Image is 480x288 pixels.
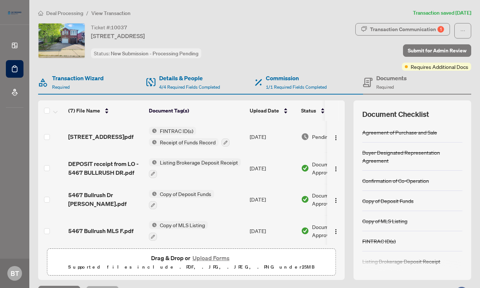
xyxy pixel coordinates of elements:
button: Logo [330,162,342,174]
span: Pending Review [312,133,349,141]
img: Document Status [301,133,309,141]
img: Document Status [301,195,309,203]
span: home [38,11,43,16]
span: 5467 Bullrush Dr [PERSON_NAME].pdf [68,191,143,208]
button: Logo [330,193,342,205]
li: / [86,9,88,17]
span: FINTRAC ID(s) [157,127,196,135]
span: Required [52,84,70,90]
th: Document Tag(s) [146,100,247,121]
th: Status [298,100,360,121]
span: Drag & Drop or [151,253,232,263]
img: Document Status [301,164,309,172]
span: View Transaction [91,10,131,16]
button: Logo [330,225,342,237]
span: [STREET_ADDRESS] [91,32,145,40]
article: Transaction saved [DATE] [413,9,471,17]
div: Transaction Communication [370,23,444,35]
img: logo [6,9,23,16]
span: ellipsis [460,28,465,33]
button: Open asap [451,262,473,284]
img: Logo [333,229,339,235]
td: [DATE] [247,215,298,247]
th: (7) File Name [65,100,146,121]
h4: Details & People [159,74,220,82]
span: Document Checklist [362,109,429,119]
div: Copy of MLS Listing [362,217,407,225]
span: Copy of Deposit Funds [157,190,214,198]
div: Agreement of Purchase and Sale [362,128,437,136]
button: Submit for Admin Review [403,44,471,57]
button: Upload Forms [190,253,232,263]
button: Transaction Communication1 [355,23,450,36]
h4: Transaction Wizard [52,74,104,82]
button: Status IconCopy of MLS Listing [149,221,208,241]
img: Status Icon [149,127,157,135]
span: 10037 [111,24,127,31]
img: Logo [333,135,339,141]
img: Status Icon [149,190,157,198]
h4: Documents [376,74,407,82]
span: Status [301,107,316,115]
span: Requires Additional Docs [411,63,468,71]
img: Logo [333,197,339,203]
span: [STREET_ADDRESS]pdf [68,132,133,141]
h4: Commission [266,74,327,82]
span: Receipt of Funds Record [157,138,219,146]
img: Status Icon [149,221,157,229]
img: IMG-W12351770_1.jpg [39,23,85,58]
span: 1/1 Required Fields Completed [266,84,327,90]
button: Status IconListing Brokerage Deposit Receipt [149,158,241,178]
div: Listing Brokerage Deposit Receipt [362,257,440,265]
button: Logo [330,131,342,143]
p: Supported files include .PDF, .JPG, .JPEG, .PNG under 25 MB [52,263,331,272]
span: 5467 Bullrush MLS F.pdf [68,226,133,235]
div: Copy of Deposit Funds [362,197,414,205]
span: Document Approved [312,191,358,207]
span: DEPOSIT receipt from LO - 5467 BULLRUSH DR.pdf [68,159,143,177]
div: Ticket #: [91,23,127,32]
span: Listing Brokerage Deposit Receipt [157,158,241,166]
img: Logo [333,166,339,172]
th: Upload Date [247,100,298,121]
span: Drag & Drop orUpload FormsSupported files include .PDF, .JPG, .JPEG, .PNG under25MB [47,249,336,276]
div: Status: [91,48,201,58]
span: Submit for Admin Review [408,45,466,56]
span: Document Approved [312,160,358,176]
img: Status Icon [149,158,157,166]
span: BT [11,268,19,278]
td: [DATE] [247,121,298,152]
span: Required [376,84,394,90]
span: Deal Processing [46,10,83,16]
div: Buyer Designated Representation Agreement [362,148,462,165]
span: Document Approved [312,223,358,239]
button: Status IconCopy of Deposit Funds [149,190,214,210]
div: FINTRAC ID(s) [362,237,396,245]
button: Status IconFINTRAC ID(s)Status IconReceipt of Funds Record [149,127,230,147]
div: Confirmation of Co-Operation [362,177,429,185]
td: [DATE] [247,184,298,215]
span: Upload Date [250,107,279,115]
td: [DATE] [247,152,298,184]
div: 1 [437,26,444,33]
img: Document Status [301,227,309,235]
span: 4/4 Required Fields Completed [159,84,220,90]
span: Copy of MLS Listing [157,221,208,229]
span: New Submission - Processing Pending [111,50,198,57]
img: Status Icon [149,138,157,146]
span: (7) File Name [68,107,100,115]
